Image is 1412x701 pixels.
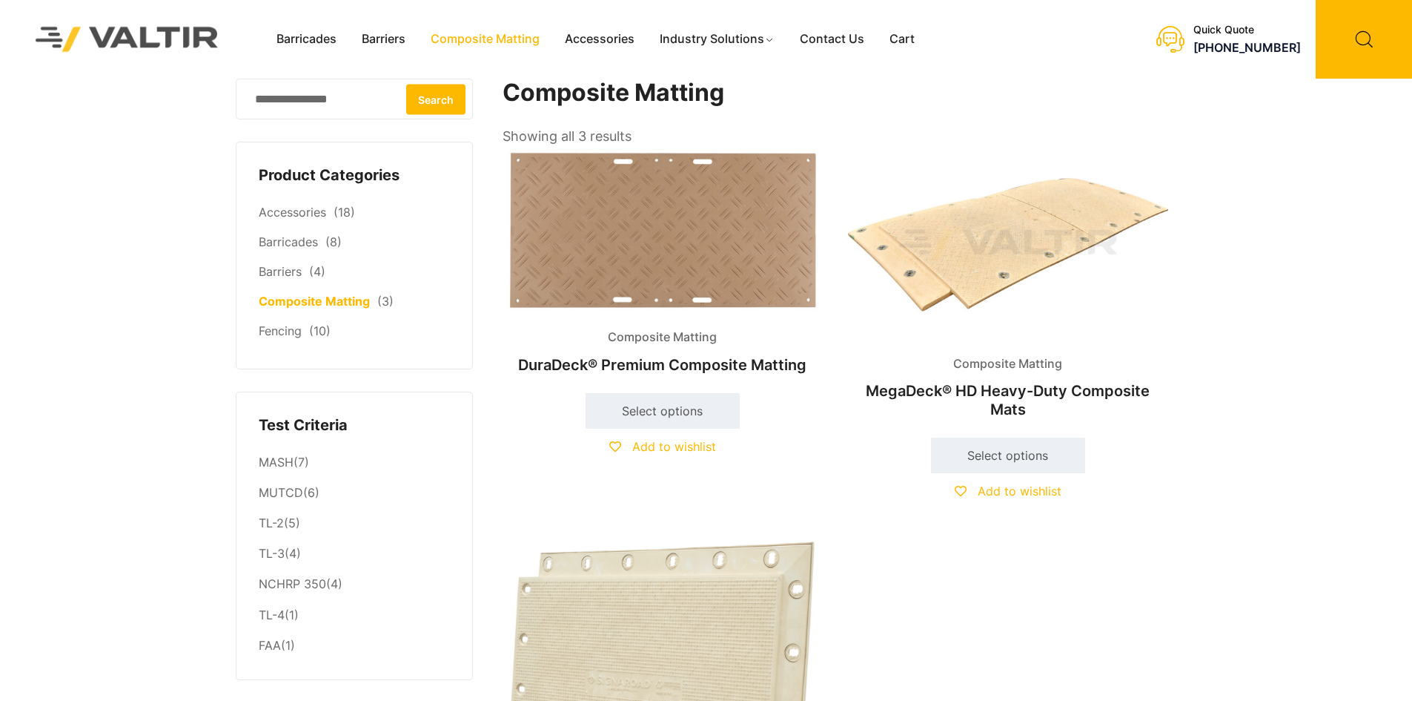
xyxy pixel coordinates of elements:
a: MASH [259,455,294,470]
button: Search [406,84,465,114]
a: Fencing [259,323,302,338]
span: Add to wishlist [632,439,716,454]
div: Quick Quote [1193,24,1301,36]
a: Contact Us [787,28,877,50]
span: (10) [309,323,331,338]
a: Select options for “DuraDeck® Premium Composite Matting” [586,393,740,429]
a: Composite Matting [418,28,552,50]
li: (1) [259,600,450,631]
h4: Product Categories [259,165,450,187]
h2: MegaDeck® HD Heavy-Duty Composite Mats [848,375,1168,425]
li: (1) [259,631,450,657]
a: Barricades [259,234,318,249]
a: Add to wishlist [609,439,716,454]
a: TL-3 [259,546,285,561]
a: TL-4 [259,608,285,622]
h1: Composite Matting [503,79,1170,108]
a: [PHONE_NUMBER] [1193,40,1301,55]
span: (18) [334,205,355,220]
h4: Test Criteria [259,415,450,437]
a: Barriers [349,28,418,50]
a: Add to wishlist [955,484,1061,498]
li: (5) [259,509,450,539]
a: Cart [877,28,927,50]
a: Industry Solutions [647,28,787,50]
span: Add to wishlist [978,484,1061,498]
a: Composite MattingMegaDeck® HD Heavy-Duty Composite Mats [848,148,1168,425]
span: Composite Matting [942,353,1073,375]
a: Accessories [259,205,326,220]
a: MUTCD [259,485,303,500]
a: Accessories [552,28,647,50]
a: NCHRP 350 [259,576,326,591]
span: (4) [309,264,325,279]
span: Composite Matting [597,326,728,349]
h2: DuraDeck® Premium Composite Matting [503,349,823,381]
a: Barriers [259,264,302,279]
span: (3) [377,294,394,309]
a: Select options for “MegaDeck® HD Heavy-Duty Composite Mats” [931,438,1085,473]
a: Composite Matting [259,294,370,309]
span: (8) [325,234,342,249]
a: Composite MattingDuraDeck® Premium Composite Matting [503,148,823,381]
li: (4) [259,539,450,570]
a: TL-2 [259,516,284,530]
li: (4) [259,570,450,600]
li: (6) [259,478,450,509]
li: (7) [259,447,450,478]
p: Showing all 3 results [503,124,632,149]
a: FAA [259,638,281,653]
img: Valtir Rentals [16,7,238,70]
a: Barricades [264,28,349,50]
